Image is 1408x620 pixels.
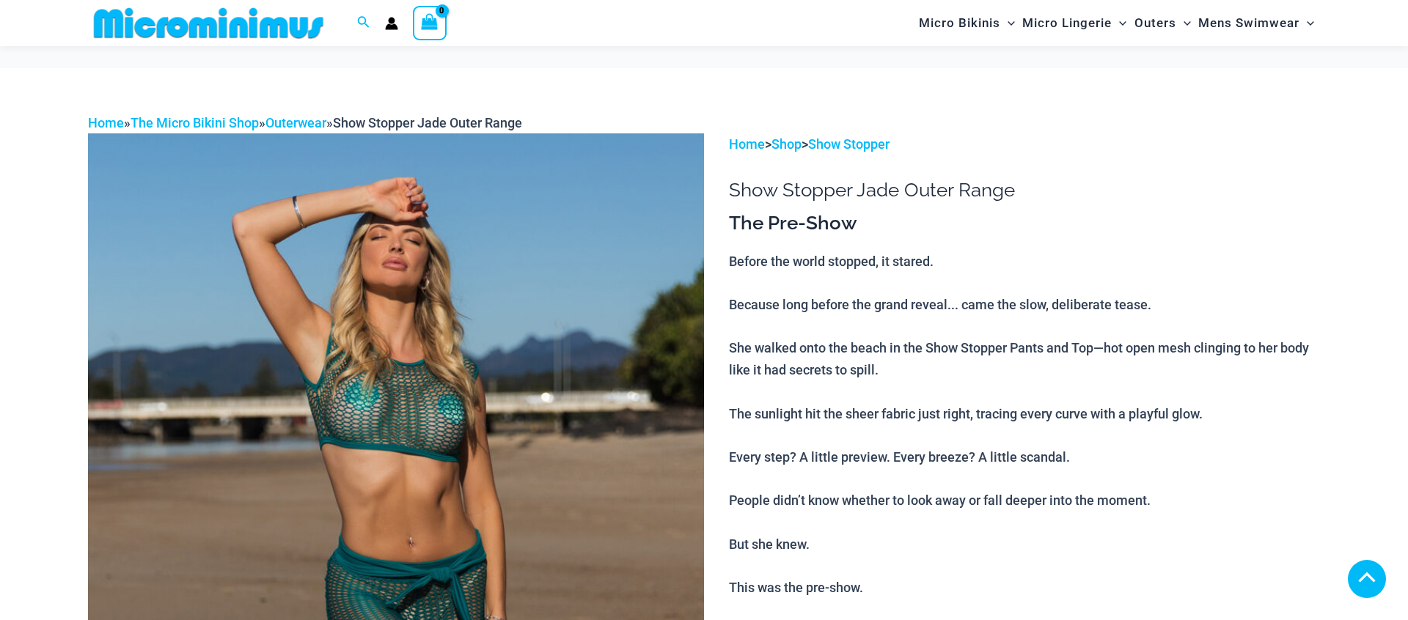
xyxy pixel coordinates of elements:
[131,115,259,130] a: The Micro Bikini Shop
[1134,4,1176,42] span: Outers
[729,133,1320,155] p: > >
[808,136,890,152] a: Show Stopper
[1000,4,1015,42] span: Menu Toggle
[1176,4,1191,42] span: Menu Toggle
[88,115,522,130] span: » » »
[265,115,326,130] a: Outerwear
[385,17,398,30] a: Account icon link
[919,4,1000,42] span: Micro Bikinis
[1022,4,1112,42] span: Micro Lingerie
[913,2,1320,44] nav: Site Navigation
[88,115,124,130] a: Home
[1195,4,1318,42] a: Mens SwimwearMenu ToggleMenu Toggle
[1198,4,1299,42] span: Mens Swimwear
[333,115,522,130] span: Show Stopper Jade Outer Range
[1112,4,1126,42] span: Menu Toggle
[1131,4,1195,42] a: OutersMenu ToggleMenu Toggle
[915,4,1019,42] a: Micro BikinisMenu ToggleMenu Toggle
[357,14,370,32] a: Search icon link
[413,6,447,40] a: View Shopping Cart, empty
[1299,4,1314,42] span: Menu Toggle
[729,179,1320,202] h1: Show Stopper Jade Outer Range
[1019,4,1130,42] a: Micro LingerieMenu ToggleMenu Toggle
[729,136,765,152] a: Home
[88,7,329,40] img: MM SHOP LOGO FLAT
[771,136,802,152] a: Shop
[729,211,1320,236] h3: The Pre-Show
